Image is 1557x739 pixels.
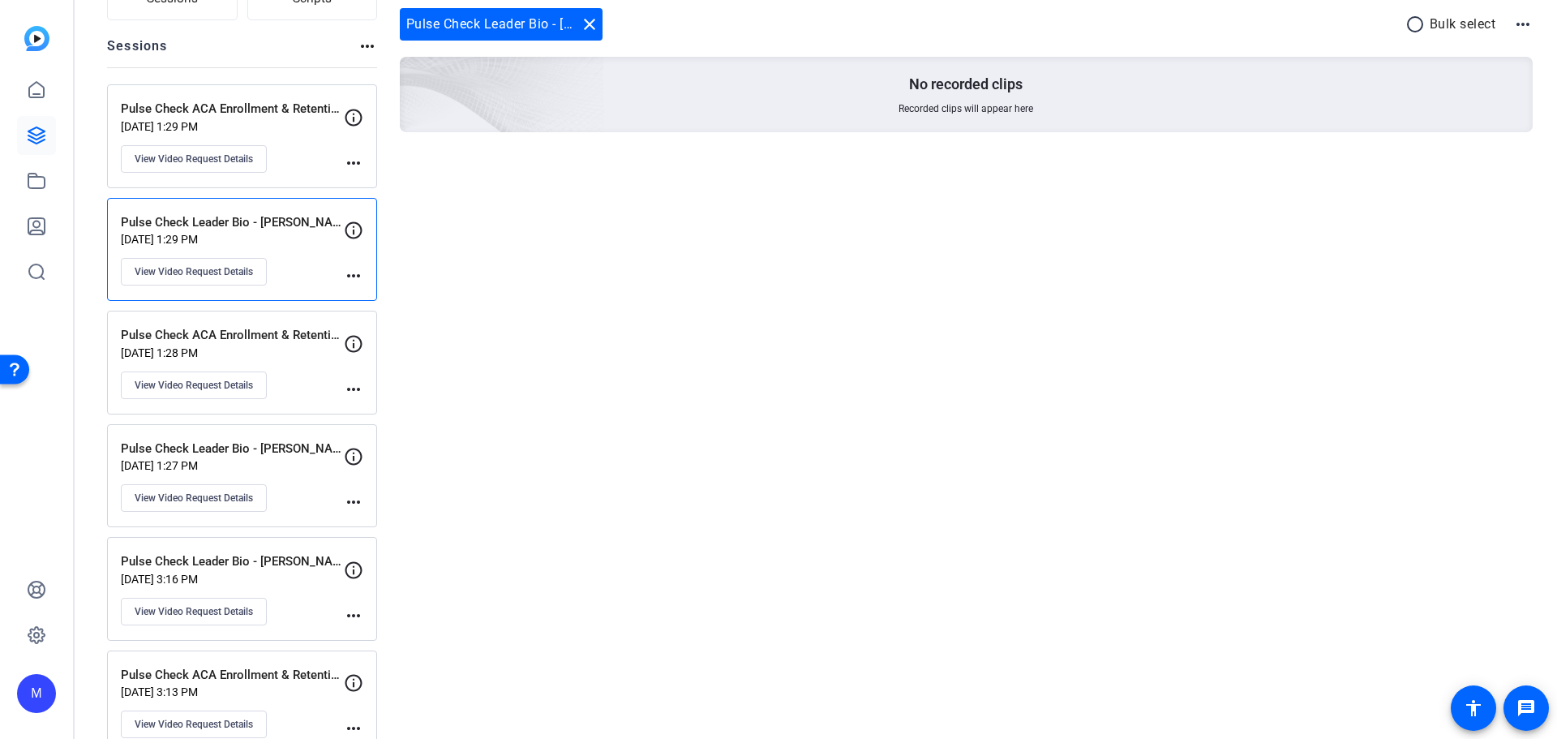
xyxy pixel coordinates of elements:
[344,606,363,625] mat-icon: more_horiz
[344,266,363,286] mat-icon: more_horiz
[121,552,344,571] p: Pulse Check Leader Bio - [PERSON_NAME]
[24,26,49,51] img: blue-gradient.svg
[121,100,344,118] p: Pulse Check ACA Enrollment & Retention - [PERSON_NAME]
[121,326,344,345] p: Pulse Check ACA Enrollment & Retention - [PERSON_NAME]
[909,75,1023,94] p: No recorded clips
[135,605,253,618] span: View Video Request Details
[121,213,344,232] p: Pulse Check Leader Bio - [PERSON_NAME]
[1464,698,1483,718] mat-icon: accessibility
[135,153,253,165] span: View Video Request Details
[121,484,267,512] button: View Video Request Details
[135,379,253,392] span: View Video Request Details
[135,718,253,731] span: View Video Request Details
[358,37,377,56] mat-icon: more_horiz
[121,145,267,173] button: View Video Request Details
[121,685,344,698] p: [DATE] 3:13 PM
[1516,698,1536,718] mat-icon: message
[107,37,168,67] h2: Sessions
[121,346,344,359] p: [DATE] 1:28 PM
[135,492,253,505] span: View Video Request Details
[344,380,363,399] mat-icon: more_horiz
[121,573,344,586] p: [DATE] 3:16 PM
[121,459,344,472] p: [DATE] 1:27 PM
[121,120,344,133] p: [DATE] 1:29 PM
[1430,15,1496,34] p: Bulk select
[121,598,267,625] button: View Video Request Details
[121,711,267,738] button: View Video Request Details
[1513,15,1533,34] mat-icon: more_horiz
[1405,15,1430,34] mat-icon: radio_button_unchecked
[899,102,1033,115] span: Recorded clips will appear here
[121,372,267,399] button: View Video Request Details
[400,8,603,41] div: Pulse Check Leader Bio - [PERSON_NAME]
[121,258,267,286] button: View Video Request Details
[344,153,363,173] mat-icon: more_horiz
[344,719,363,738] mat-icon: more_horiz
[17,674,56,713] div: M
[344,492,363,512] mat-icon: more_horiz
[580,15,599,34] mat-icon: close
[135,265,253,278] span: View Video Request Details
[121,233,344,246] p: [DATE] 1:29 PM
[121,666,344,685] p: Pulse Check ACA Enrollment & Retention - [PERSON_NAME]
[121,440,344,458] p: Pulse Check Leader Bio - [PERSON_NAME]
